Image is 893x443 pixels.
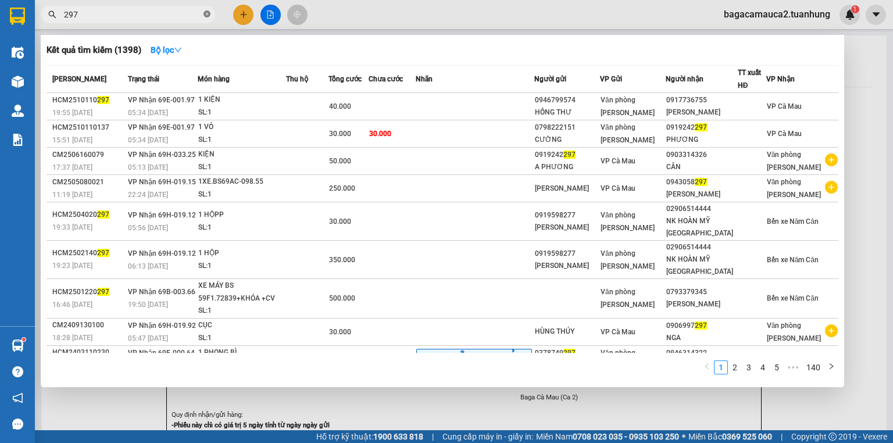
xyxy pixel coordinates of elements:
[767,294,819,302] span: Bến xe Năm Căn
[97,288,109,296] span: 297
[535,94,599,106] div: 0946799574
[666,176,737,188] div: 0943058
[329,256,355,264] span: 350.000
[47,44,141,56] h3: Kết quả tìm kiếm ( 1398 )
[535,209,599,222] div: 0919598277
[369,130,391,138] span: 30.000
[151,45,182,55] strong: Bộ lọc
[666,320,737,332] div: 0906997
[601,157,635,165] span: VP Cà Mau
[756,360,770,374] li: 4
[52,109,92,117] span: 19:55 [DATE]
[828,363,835,370] span: right
[198,332,285,345] div: SL: 1
[329,184,355,192] span: 250.000
[695,321,707,330] span: 297
[601,211,655,232] span: Văn phòng [PERSON_NAME]
[10,8,25,25] img: logo-vxr
[728,360,742,374] li: 2
[198,188,285,201] div: SL: 1
[198,148,285,161] div: KIỆN
[563,151,576,159] span: 297
[825,181,838,194] span: plus-circle
[601,96,655,117] span: Văn phòng [PERSON_NAME]
[600,75,622,83] span: VP Gửi
[535,161,599,173] div: A PHƯƠNG
[770,360,784,374] li: 5
[329,328,351,336] span: 30.000
[695,123,707,131] span: 297
[601,123,655,144] span: Văn phòng [PERSON_NAME]
[203,10,210,17] span: close-circle
[198,106,285,119] div: SL: 1
[12,105,24,117] img: warehouse-icon
[666,332,737,344] div: NGA
[803,361,824,374] a: 140
[198,176,285,188] div: 1XE.BS69AC-098.55
[128,123,195,131] span: VP Nhận 69E-001.97
[767,102,802,110] span: VP Cà Mau
[52,223,92,231] span: 19:33 [DATE]
[128,178,196,186] span: VP Nhận 69H-019.15
[52,247,124,259] div: HCM2502140
[198,222,285,234] div: SL: 1
[128,109,168,117] span: 05:34 [DATE]
[329,130,351,138] span: 30.000
[128,321,196,330] span: VP Nhận 69H-019.92
[715,361,727,374] a: 1
[52,176,124,188] div: CM2505080021
[52,122,124,134] div: HCM2510110137
[52,149,124,161] div: CM2506160079
[756,361,769,374] a: 4
[666,134,737,146] div: PHƯƠNG
[48,10,56,19] span: search
[128,349,195,357] span: VP Nhận 69F-000.64
[666,94,737,106] div: 0917736755
[700,360,714,374] button: left
[198,280,285,305] div: XE MÁY BS 59F1.72839+KHÓA +CV
[52,319,124,331] div: CM2409130100
[703,363,710,370] span: left
[767,321,821,342] span: Văn phòng [PERSON_NAME]
[128,249,196,258] span: VP Nhận 69H-019.12
[198,134,285,147] div: SL: 1
[534,75,566,83] span: Người gửi
[128,163,168,172] span: 05:13 [DATE]
[12,366,23,377] span: question-circle
[12,419,23,430] span: message
[97,249,109,257] span: 297
[535,248,599,260] div: 0919598277
[802,360,824,374] li: 140
[141,41,191,59] button: Bộ lọcdown
[767,256,819,264] span: Bến xe Năm Căn
[695,178,707,186] span: 297
[535,122,599,134] div: 0798222151
[666,106,737,119] div: [PERSON_NAME]
[666,215,737,240] div: NK HOÀN MỸ [GEOGRAPHIC_DATA]
[535,149,599,161] div: 0919242
[52,334,92,342] span: 18:28 [DATE]
[766,75,795,83] span: VP Nhận
[128,262,168,270] span: 06:13 [DATE]
[203,9,210,20] span: close-circle
[128,224,168,232] span: 05:56 [DATE]
[601,184,635,192] span: VP Cà Mau
[535,222,599,234] div: [PERSON_NAME]
[128,136,168,144] span: 05:34 [DATE]
[700,360,714,374] li: Previous Page
[198,319,285,332] div: CỤC
[12,392,23,403] span: notification
[22,338,26,341] sup: 1
[52,301,92,309] span: 16:46 [DATE]
[12,340,24,352] img: warehouse-icon
[198,305,285,317] div: SL: 1
[825,153,838,166] span: plus-circle
[728,361,741,374] a: 2
[128,211,196,219] span: VP Nhận 69H-019.12
[742,360,756,374] li: 3
[767,130,802,138] span: VP Cà Mau
[416,349,532,368] span: CHUYỂN KHOẢN
[52,136,92,144] span: 15:51 [DATE]
[52,75,106,83] span: [PERSON_NAME]
[535,260,599,272] div: [PERSON_NAME]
